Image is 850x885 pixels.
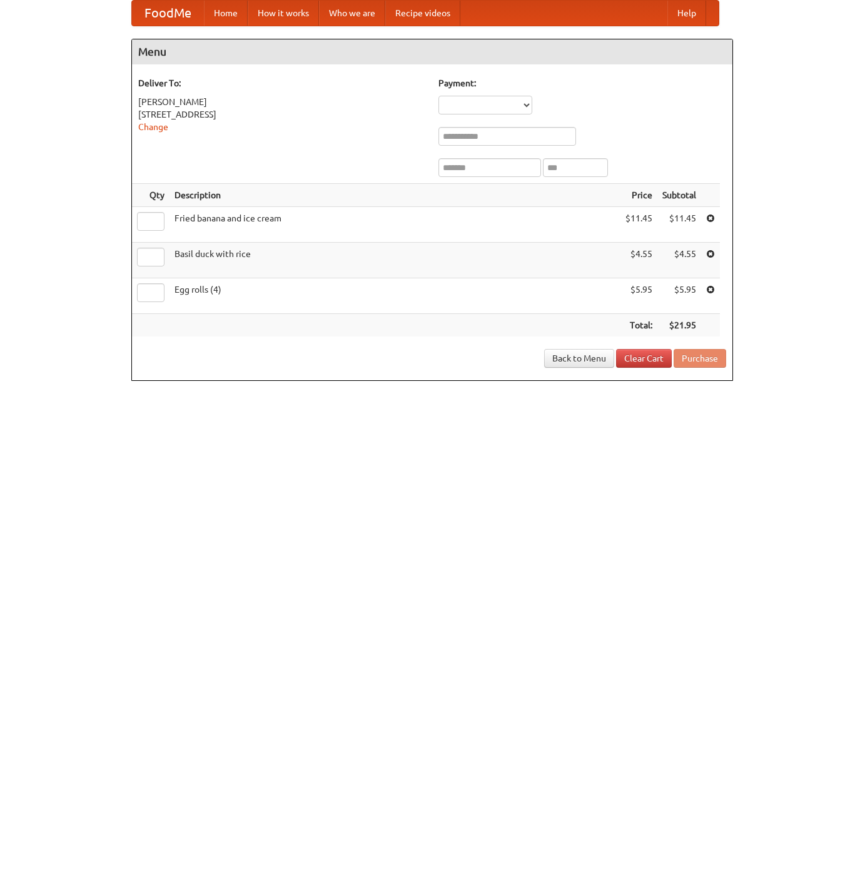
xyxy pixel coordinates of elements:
td: Fried banana and ice cream [169,207,620,243]
a: How it works [248,1,319,26]
th: $21.95 [657,314,701,337]
a: Who we are [319,1,385,26]
button: Purchase [674,349,726,368]
td: $5.95 [657,278,701,314]
a: Help [667,1,706,26]
div: [STREET_ADDRESS] [138,108,426,121]
th: Price [620,184,657,207]
td: $4.55 [620,243,657,278]
th: Subtotal [657,184,701,207]
a: Change [138,122,168,132]
a: FoodMe [132,1,204,26]
td: $5.95 [620,278,657,314]
th: Total: [620,314,657,337]
a: Clear Cart [616,349,672,368]
h4: Menu [132,39,732,64]
a: Recipe videos [385,1,460,26]
td: $11.45 [657,207,701,243]
h5: Deliver To: [138,77,426,89]
th: Qty [132,184,169,207]
td: $11.45 [620,207,657,243]
a: Home [204,1,248,26]
th: Description [169,184,620,207]
h5: Payment: [438,77,726,89]
div: [PERSON_NAME] [138,96,426,108]
td: Basil duck with rice [169,243,620,278]
td: Egg rolls (4) [169,278,620,314]
td: $4.55 [657,243,701,278]
a: Back to Menu [544,349,614,368]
